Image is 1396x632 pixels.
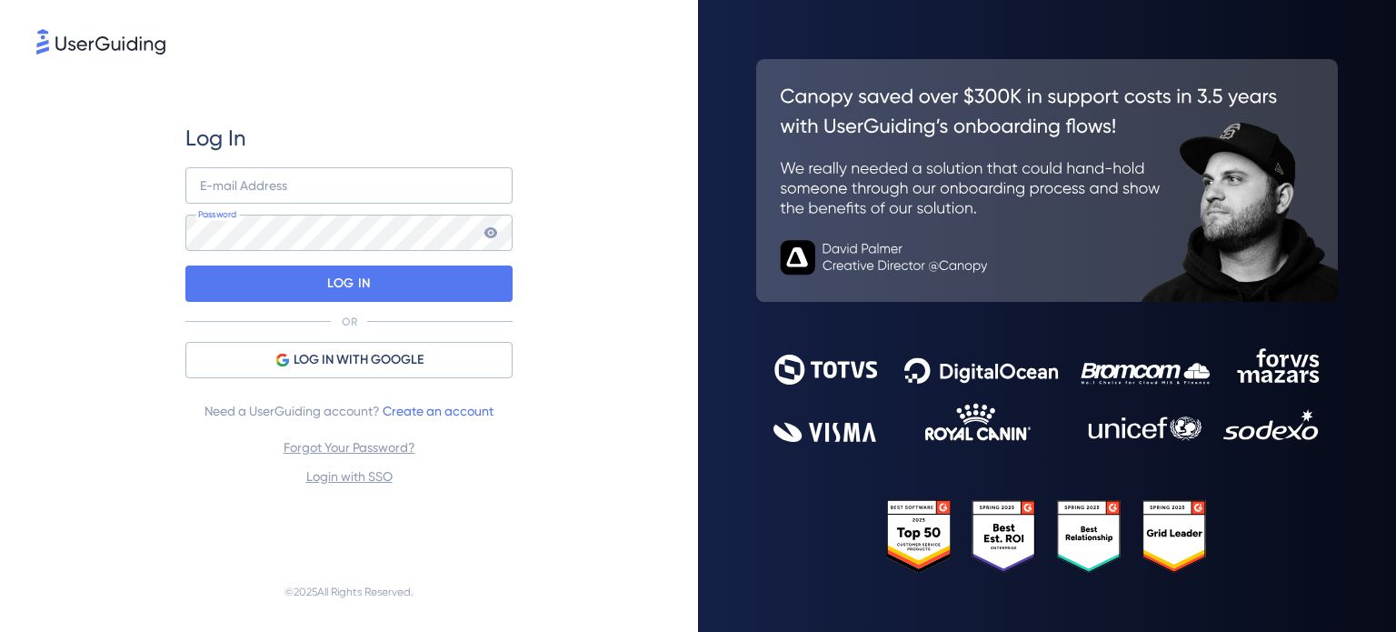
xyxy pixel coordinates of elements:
[36,29,165,55] img: 8faab4ba6bc7696a72372aa768b0286c.svg
[756,59,1338,303] img: 26c0aa7c25a843aed4baddd2b5e0fa68.svg
[773,348,1321,441] img: 9302ce2ac39453076f5bc0f2f2ca889b.svg
[284,440,415,455] a: Forgot Your Password?
[327,269,370,298] p: LOG IN
[294,349,424,371] span: LOG IN WITH GOOGLE
[284,581,414,603] span: © 2025 All Rights Reserved.
[342,315,357,329] p: OR
[383,404,494,418] a: Create an account
[204,400,494,422] span: Need a UserGuiding account?
[306,469,393,484] a: Login with SSO
[185,124,246,153] span: Log In
[887,500,1207,573] img: 25303e33045975176eb484905ab012ff.svg
[185,167,513,204] input: example@company.com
